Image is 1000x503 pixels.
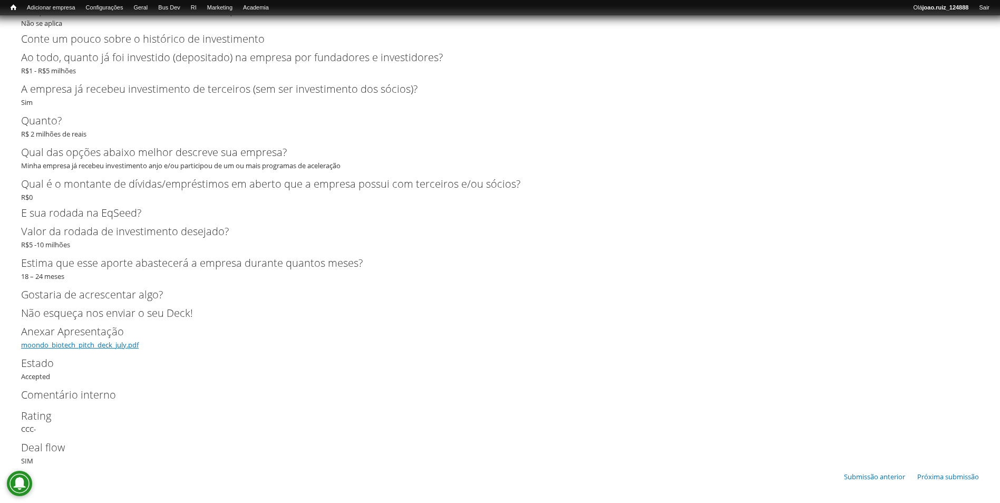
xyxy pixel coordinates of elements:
[128,3,153,13] a: Geral
[21,144,979,171] div: Minha empresa já recebeu investimento anjo e/ou participou de um ou mais programas de aceleração
[21,408,962,424] label: Rating
[21,50,979,76] div: R$1 - R$5 milhões
[202,3,238,13] a: Marketing
[21,113,962,129] label: Quanto?
[21,355,962,371] label: Estado
[5,3,22,13] a: Início
[21,208,979,218] h2: E sua rodada na EqSeed?
[21,81,979,108] div: Sim
[21,224,962,239] label: Valor da rodada de investimento desejado?
[21,440,962,456] label: Deal flow
[238,3,274,13] a: Academia
[21,113,979,139] div: R$ 2 milhões de reais
[923,4,969,11] strong: joao.ruiz_124888
[21,224,979,250] div: R$5 -10 milhões
[153,3,186,13] a: Bus Dev
[21,176,979,202] div: R$0
[21,308,979,318] h2: Não esqueça nos enviar o seu Deck!
[21,34,979,44] h2: Conte um pouco sobre o histórico de investimento
[21,50,962,65] label: Ao todo, quanto já foi investido (depositado) na empresa por fundadores e investidores?
[908,3,974,13] a: Olájoao.ruiz_124888
[21,408,979,434] div: CCC-
[21,287,962,303] label: Gostaria de acrescentar algo?
[21,324,962,340] label: Anexar Apresentação
[186,3,202,13] a: RI
[974,3,995,13] a: Sair
[21,144,962,160] label: Qual das opções abaixo melhor descreve sua empresa?
[21,340,139,350] a: moondo_biotech_pitch_deck_july.pdf
[11,4,16,11] span: Início
[81,3,129,13] a: Configurações
[21,387,962,403] label: Comentário interno
[21,255,962,271] label: Estima que esse aporte abastecerá a empresa durante quantos meses?
[21,176,962,192] label: Qual é o montante de dívidas/empréstimos em aberto que a empresa possui com terceiros e/ou sócios?
[844,472,905,481] a: Submissão anterior
[21,440,979,466] div: SIM
[21,355,979,382] div: Accepted
[22,3,81,13] a: Adicionar empresa
[21,255,979,282] div: 18 – 24 meses
[917,472,979,481] a: Próxima submissão
[21,81,962,97] label: A empresa já recebeu investimento de terceiros (sem ser investimento dos sócios)?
